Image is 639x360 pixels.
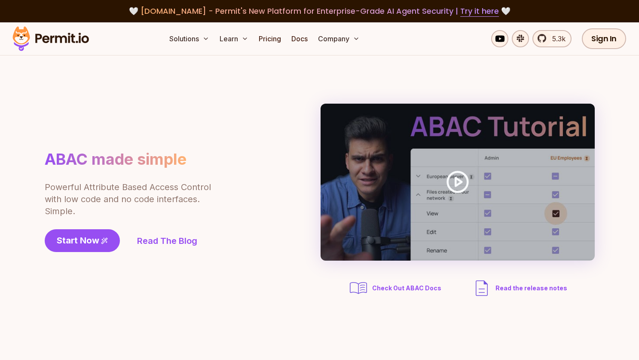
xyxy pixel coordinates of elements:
button: Company [315,30,363,47]
button: Learn [216,30,252,47]
div: 🤍 🤍 [21,5,618,17]
a: 5.3k [532,30,572,47]
img: description [471,278,492,298]
span: Read the release notes [495,284,567,292]
span: 5.3k [547,34,566,44]
a: Start Now [45,229,120,252]
a: Pricing [255,30,284,47]
h1: ABAC made simple [45,150,187,169]
a: Docs [288,30,311,47]
button: Solutions [166,30,213,47]
img: abac docs [348,278,369,298]
span: Check Out ABAC Docs [372,284,441,292]
a: Check Out ABAC Docs [348,278,444,298]
span: [DOMAIN_NAME] - Permit's New Platform for Enterprise-Grade AI Agent Security | [141,6,499,16]
a: Try it here [460,6,499,17]
img: Permit logo [9,24,93,53]
a: Read The Blog [137,235,197,247]
a: Read the release notes [471,278,567,298]
a: Sign In [582,28,626,49]
p: Powerful Attribute Based Access Control with low code and no code interfaces. Simple. [45,181,212,217]
span: Start Now [57,234,99,246]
